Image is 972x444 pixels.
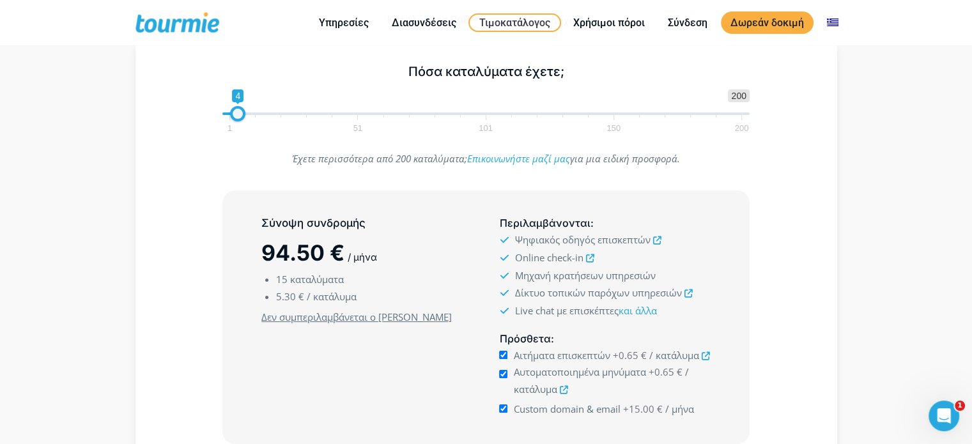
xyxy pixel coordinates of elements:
span: 200 [733,125,751,131]
span: / κατάλυμα [307,290,357,303]
span: 200 [728,89,749,102]
a: Σύνδεση [658,15,717,31]
a: Επικοινωνήστε μαζί μας [467,152,570,165]
a: Δωρεάν δοκιμή [721,11,814,34]
span: +0.65 € [613,349,647,362]
a: Υπηρεσίες [309,15,378,31]
span: Πρόσθετα [499,332,550,345]
span: Ψηφιακός οδηγός επισκεπτών [514,233,650,246]
span: / κατάλυμα [649,349,699,362]
span: Μηχανή κρατήσεων υπηρεσιών [514,269,655,282]
span: / μήνα [665,402,694,415]
span: Δίκτυο τοπικών παρόχων υπηρεσιών [514,286,681,299]
span: καταλύματα [290,273,344,286]
a: Διασυνδέσεις [382,15,466,31]
p: Έχετε περισσότερα από 200 καταλύματα; για μια ειδική προσφορά. [222,150,750,167]
span: Περιλαμβάνονται [499,217,590,229]
iframe: Intercom live chat [929,401,959,431]
span: 51 [351,125,364,131]
h5: : [499,331,710,347]
span: Live chat με επισκέπτες [514,304,656,317]
h5: Πόσα καταλύματα έχετε; [222,64,750,80]
span: 150 [605,125,622,131]
u: Δεν συμπεριλαμβάνεται ο [PERSON_NAME] [261,310,452,323]
span: 15 [276,273,288,286]
span: 1 [955,401,965,411]
span: 101 [477,125,495,131]
span: Custom domain & email [514,402,621,415]
span: / μήνα [348,251,377,263]
span: 4 [232,89,243,102]
h5: : [499,215,710,231]
span: Αυτοματοποιημένα μηνύματα [514,365,646,378]
span: Online check-in [514,251,583,264]
a: και άλλα [618,304,656,317]
span: 5.30 € [276,290,304,303]
span: Αιτήματα επισκεπτών [514,349,610,362]
a: Χρήσιμοι πόροι [564,15,654,31]
h5: Σύνοψη συνδρομής [261,215,472,231]
span: +15.00 € [623,402,663,415]
a: Τιμοκατάλογος [468,13,561,32]
span: 94.50 € [261,240,344,266]
span: 1 [226,125,234,131]
span: +0.65 € [649,365,683,378]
